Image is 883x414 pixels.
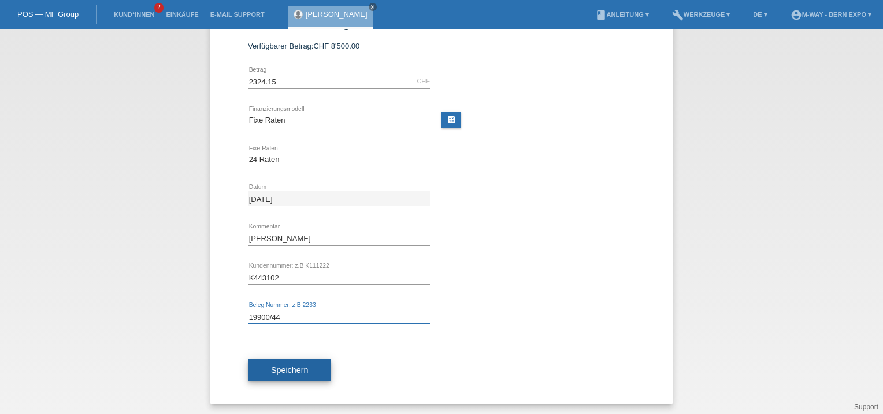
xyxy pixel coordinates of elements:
a: [PERSON_NAME] [306,10,368,19]
div: Verfügbarer Betrag: [248,42,635,50]
i: book [595,9,607,21]
a: Support [854,403,878,411]
a: account_circlem-way - Bern Expo ▾ [785,11,877,18]
span: 2 [154,3,164,13]
span: Speichern [271,365,308,375]
div: CHF [417,77,430,84]
a: POS — MF Group [17,10,79,19]
a: DE ▾ [747,11,773,18]
a: buildWerkzeuge ▾ [666,11,736,18]
a: Kund*innen [108,11,160,18]
a: bookAnleitung ▾ [589,11,655,18]
span: CHF 8'500.00 [313,42,359,50]
a: calculate [441,112,461,128]
a: close [369,3,377,11]
i: account_circle [791,9,802,21]
i: calculate [447,115,456,124]
a: E-Mail Support [205,11,270,18]
button: Speichern [248,359,331,381]
i: close [370,4,376,10]
i: build [672,9,684,21]
a: Einkäufe [160,11,204,18]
